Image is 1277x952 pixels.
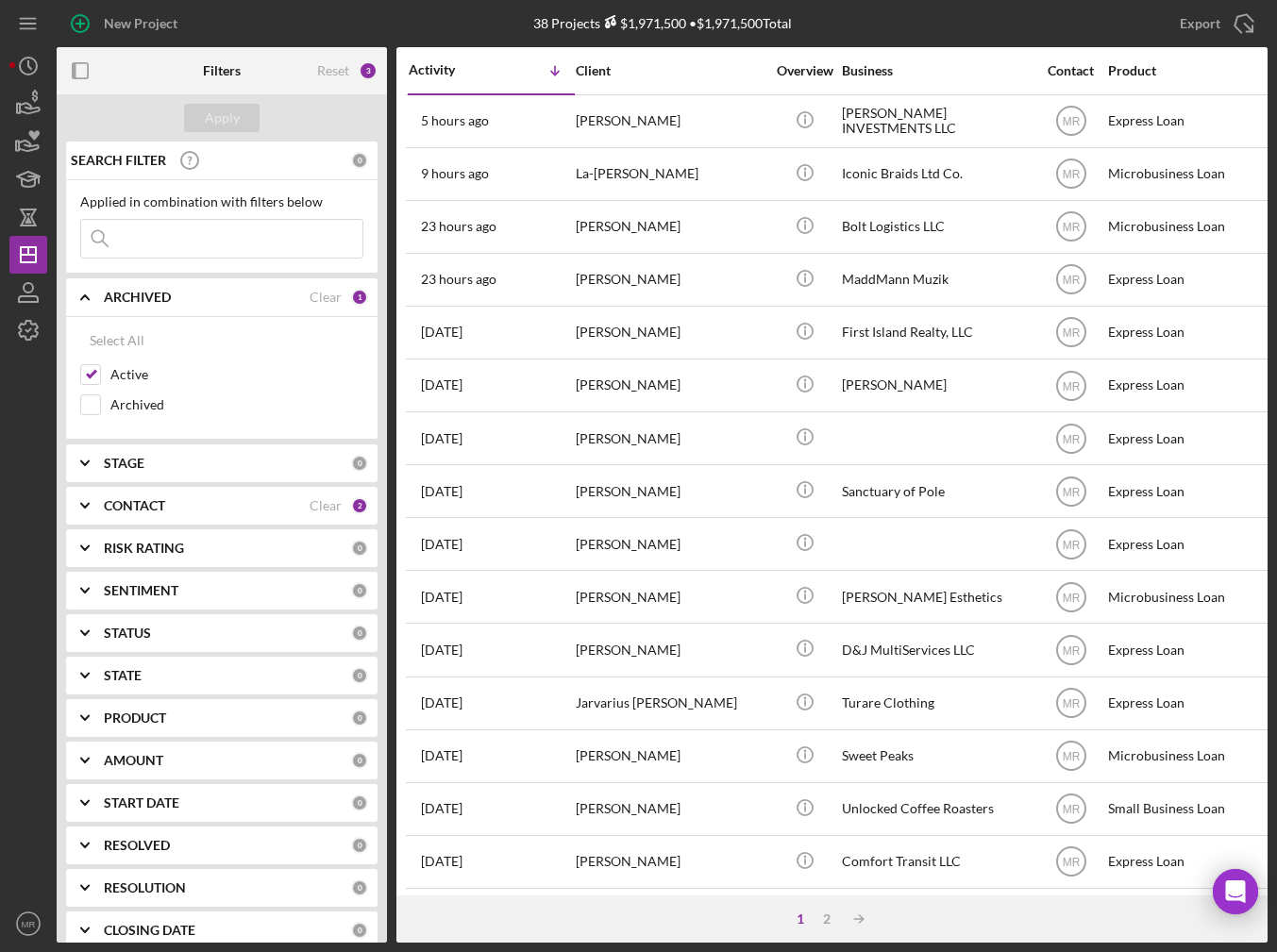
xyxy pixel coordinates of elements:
div: 2 [351,497,368,514]
div: [PERSON_NAME] [576,360,765,410]
time: 2025-09-29 18:27 [421,325,462,340]
div: [PERSON_NAME] [576,519,765,569]
div: 0 [351,625,368,642]
text: MR [1062,644,1080,658]
div: Applied in combination with filters below [80,194,363,209]
b: STATE [104,668,142,683]
div: [PERSON_NAME] Esthetics [842,572,1031,622]
div: [PERSON_NAME] [576,625,765,675]
div: 0 [351,794,368,811]
div: Unlocked Coffee Roasters [842,784,1031,834]
time: 2025-09-29 18:11 [421,377,462,392]
div: 1 [787,911,814,927]
div: Comfort Transit LLC [842,837,1031,887]
time: 2025-09-28 18:46 [421,484,462,499]
div: Added Dealer Profits LLC [842,890,1031,940]
b: CONTACT [104,498,165,513]
div: Client [576,63,765,78]
div: Apply [205,104,240,132]
div: 2 [814,911,840,927]
div: 1 [351,289,368,306]
div: 0 [351,455,368,472]
div: Select All [90,322,144,359]
time: 2025-09-26 22:59 [421,537,462,552]
div: 0 [351,879,368,896]
div: Overview [769,63,840,78]
text: MR [1062,591,1080,604]
text: MR [1062,538,1080,551]
div: First Island Realty, LLC [842,308,1031,358]
text: MR [1062,697,1080,710]
text: MR [1062,115,1080,128]
b: START DATE [104,795,179,810]
b: SENTIMENT [104,583,178,598]
div: [PERSON_NAME] [576,308,765,358]
time: 2025-09-15 18:13 [421,748,462,763]
div: Business [842,63,1031,78]
div: [PERSON_NAME] [576,255,765,305]
b: ARCHIVED [104,290,171,305]
div: [PERSON_NAME] [576,837,765,887]
b: AMOUNT [104,753,163,768]
div: Bolt Logistics LLC [842,202,1031,252]
text: MR [1062,221,1080,234]
time: 2025-09-19 19:35 [421,590,462,605]
b: STATUS [104,626,151,641]
div: Sweet Peaks [842,731,1031,781]
div: Activity [409,62,492,77]
text: MR [1062,803,1080,816]
b: Filters [203,63,241,78]
div: [PERSON_NAME] [576,784,765,834]
b: RESOLUTION [104,880,186,895]
text: MR [1062,274,1080,287]
div: La-[PERSON_NAME] [576,149,765,199]
text: MR [1062,750,1080,763]
div: [PERSON_NAME] [576,466,765,516]
div: D&J MultiServices LLC [842,625,1031,675]
time: 2025-09-12 16:23 [421,854,462,869]
time: 2025-09-29 20:31 [421,219,496,234]
div: 0 [351,667,368,684]
div: 0 [351,922,368,939]
div: Clear [310,498,342,513]
div: MaddMann Muzik [842,255,1031,305]
div: 0 [351,710,368,727]
div: 0 [351,152,368,169]
time: 2025-09-17 02:09 [421,643,462,658]
button: MR [9,905,47,943]
text: MR [1062,168,1080,181]
div: Clear [310,290,342,305]
b: CLOSING DATE [104,923,195,938]
b: PRODUCT [104,710,166,726]
button: Select All [80,322,154,359]
div: Contact [1035,63,1106,78]
label: Archived [110,395,363,414]
div: [PERSON_NAME] [576,731,765,781]
text: MR [1062,856,1080,869]
div: 0 [351,837,368,854]
text: MR [1062,326,1080,340]
button: Apply [184,104,260,132]
div: Reset [317,63,349,78]
text: MR [1062,485,1080,498]
div: Iconic Braids Ltd Co. [842,149,1031,199]
time: 2025-09-30 14:32 [421,113,489,128]
div: [PERSON_NAME] INVESTMENTS LLC [842,96,1031,146]
time: 2025-09-29 20:00 [421,272,496,287]
time: 2025-09-30 10:10 [421,166,489,181]
time: 2025-09-15 16:35 [421,801,462,816]
div: 0 [351,752,368,769]
text: MR [1062,379,1080,392]
div: New Project [104,5,177,42]
div: [PERSON_NAME] [842,360,1031,410]
label: Active [110,365,363,384]
b: SEARCH FILTER [71,153,166,168]
div: Jarvarius [PERSON_NAME] [576,678,765,728]
div: 0 [351,582,368,599]
button: New Project [57,5,196,42]
div: 38 Projects • $1,971,500 Total [533,15,792,31]
div: 0 [351,540,368,557]
time: 2025-09-29 02:44 [421,431,462,446]
text: MR [1062,432,1080,445]
div: Sanctuary of Pole [842,466,1031,516]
